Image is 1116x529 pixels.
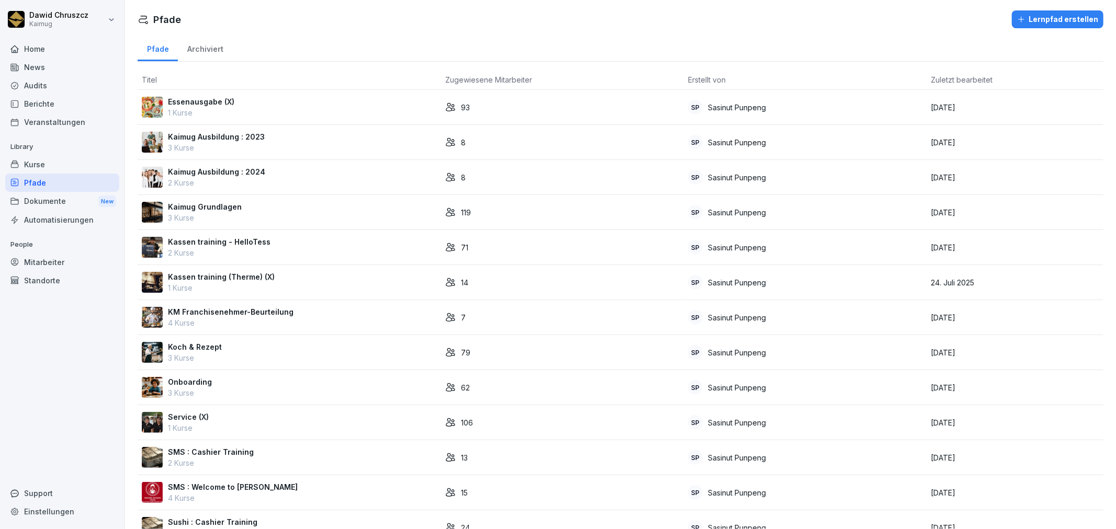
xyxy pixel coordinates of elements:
a: Pfade [138,34,178,61]
p: Sasinut Punpeng [708,277,766,288]
img: trcaqug45nloflafzbooun3l.png [142,342,163,363]
span: Erstellt von [688,75,726,84]
img: bxyyak2b82vx0bzlj32wiv1k.png [142,202,163,223]
p: Kaimug Ausbildung : 2023 [168,131,265,142]
p: 62 [461,382,470,393]
p: 79 [461,347,470,358]
a: Mitarbeiter [5,253,119,271]
img: rb7jxs3aergj0q1mq4cenmhf.png [142,167,163,188]
a: Automatisierungen [5,211,119,229]
div: SP [688,205,703,220]
div: SP [688,275,703,290]
p: 2 Kurse [168,247,270,258]
p: Kassen training (Therme) (X) [168,271,275,282]
p: Sasinut Punpeng [708,347,766,358]
p: Sasinut Punpeng [708,172,766,183]
img: n1dqyji0ri0ujnwzx4ybpelq.png [142,447,163,468]
div: SP [688,240,703,255]
p: [DATE] [931,137,1099,148]
p: [DATE] [931,172,1099,183]
p: 2 Kurse [168,457,254,468]
div: Veranstaltungen [5,113,119,131]
p: Sasinut Punpeng [708,417,766,428]
span: Titel [142,75,157,84]
span: Zugewiesene Mitarbeiter [445,75,532,84]
div: SP [688,345,703,360]
p: [DATE] [931,417,1099,428]
h1: Pfade [153,13,181,27]
p: 1 Kurse [168,282,275,293]
p: Kaimug Grundlagen [168,201,242,212]
p: [DATE] [931,452,1099,463]
img: a0j6zyi4u8jz29m4vzimhokq.png [142,412,163,433]
p: 24. Juli 2025 [931,277,1099,288]
p: 8 [461,137,466,148]
p: Sasinut Punpeng [708,137,766,148]
img: cr343ieo1bebalyu4dm98mw3.png [142,377,163,398]
img: gg8whfmvurr6k3kvmzbga27c.png [142,307,163,328]
img: d8f76oxo2xic4ktsr8ysskke.png [142,132,163,153]
p: Kaimug Ausbildung : 2024 [168,166,265,177]
p: Onboarding [168,376,212,387]
div: Lernpfad erstellen [1017,14,1098,25]
p: Sasinut Punpeng [708,242,766,253]
img: jz08hegcdynu77eaodss89ly.png [142,272,163,293]
a: News [5,58,119,76]
img: b37czzin8ndz5vv1rzza5u4w.png [142,97,163,118]
p: 7 [461,312,466,323]
div: SP [688,135,703,149]
p: 3 Kurse [168,352,222,363]
div: SP [688,415,703,430]
a: Pfade [5,174,119,192]
img: ojoimyx1wd6xck7bel74sdef.png [142,237,163,258]
span: Zuletzt bearbeitet [931,75,993,84]
div: New [98,195,116,208]
p: Service (X) [168,411,209,422]
button: Lernpfad erstellen [1012,10,1103,28]
p: [DATE] [931,487,1099,498]
p: Sasinut Punpeng [708,102,766,113]
div: Support [5,484,119,502]
p: [DATE] [931,312,1099,323]
p: Essenausgabe (X) [168,96,234,107]
a: DokumenteNew [5,192,119,211]
div: SP [688,450,703,465]
p: [DATE] [931,242,1099,253]
div: Kurse [5,155,119,174]
p: 119 [461,207,471,218]
div: SP [688,485,703,500]
div: Dokumente [5,192,119,211]
p: 3 Kurse [168,212,242,223]
p: 93 [461,102,470,113]
p: 71 [461,242,468,253]
p: Dawid Chruszcz [29,11,88,20]
p: 3 Kurse [168,142,265,153]
p: [DATE] [931,347,1099,358]
p: 4 Kurse [168,317,294,328]
p: 8 [461,172,466,183]
p: Sasinut Punpeng [708,382,766,393]
p: 1 Kurse [168,107,234,118]
p: 3 Kurse [168,387,212,398]
div: SP [688,380,703,395]
p: Kassen training - HelloTess [168,236,270,247]
a: Home [5,40,119,58]
a: Audits [5,76,119,95]
p: Sasinut Punpeng [708,452,766,463]
p: 4 Kurse [168,492,298,503]
div: SP [688,310,703,325]
p: 15 [461,487,468,498]
a: Einstellungen [5,502,119,521]
p: Sasinut Punpeng [708,487,766,498]
p: [DATE] [931,382,1099,393]
p: SMS : Cashier Training [168,446,254,457]
a: Standorte [5,271,119,290]
p: Koch & Rezept [168,341,222,352]
p: 14 [461,277,468,288]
